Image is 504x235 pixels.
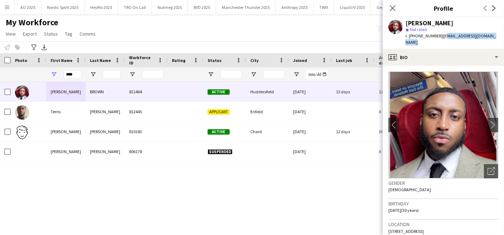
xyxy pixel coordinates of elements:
span: Comms [80,31,96,37]
span: [DATE] (30 years) [388,208,419,213]
h3: Location [388,221,498,228]
span: Last job [336,58,352,63]
button: Open Filter Menu [51,71,57,78]
div: 12 [375,82,421,101]
h3: Gender [388,180,498,186]
div: [DATE] [289,142,332,161]
a: Comms [77,29,98,38]
span: [STREET_ADDRESS] [388,229,424,234]
button: Anthropy 2025 [276,0,314,14]
input: Status Filter Input [220,70,242,79]
span: Not rated [410,27,427,32]
div: 13 days [332,82,375,101]
span: Rating [172,58,185,63]
span: Jobs (last 90 days) [379,55,408,66]
div: 806178 [125,142,168,161]
div: [DATE] [289,82,332,101]
span: View [6,31,16,37]
button: HeyMo 2025 [85,0,118,14]
button: TWIX [314,0,334,14]
span: t. [PHONE_NUMBER] [406,33,443,38]
div: 810183 [125,122,168,141]
div: 811464 [125,82,168,101]
span: Status [44,31,58,37]
button: Open Filter Menu [250,71,257,78]
div: BROWN [86,82,125,101]
div: Terris [46,102,86,121]
button: Open Filter Menu [90,71,96,78]
input: First Name Filter Input [63,70,81,79]
div: [PERSON_NAME] [46,142,86,161]
input: Workforce ID Filter Input [142,70,163,79]
div: 36 [375,122,421,141]
img: TERRELL BROWN [15,85,29,100]
div: [PERSON_NAME] [406,20,453,26]
img: Crew avatar or photo [388,72,498,178]
span: Applicant [208,109,230,115]
img: terry Gregory [15,125,29,140]
app-action-btn: Export XLSX [40,43,49,52]
div: [PERSON_NAME] [46,82,86,101]
button: Open Filter Menu [208,71,214,78]
span: Joined [293,58,307,63]
button: Liquid IV 2025 [334,0,371,14]
button: Genesis 2025 [371,0,406,14]
button: Open Filter Menu [129,71,136,78]
span: City [250,58,259,63]
a: View [3,29,19,38]
div: [PERSON_NAME] [86,102,125,121]
div: 0 [375,102,421,121]
div: [PERSON_NAME] [46,122,86,141]
input: City Filter Input [263,70,285,79]
div: [PERSON_NAME] [86,122,125,141]
img: Terris Lawson [15,105,29,120]
div: [DATE] [289,122,332,141]
a: Status [41,29,61,38]
div: 812445 [125,102,168,121]
span: First Name [51,58,72,63]
h3: Birthday [388,200,498,207]
div: Chard [246,122,289,141]
div: [DATE] [289,102,332,121]
input: Last Name Filter Input [103,70,121,79]
span: My Workforce [6,17,58,28]
h3: Profile [383,4,504,13]
a: Export [20,29,40,38]
span: Suspended [208,149,233,155]
span: Export [23,31,37,37]
span: Last Name [90,58,111,63]
div: Open photos pop-in [484,164,498,178]
div: Enfield [246,102,289,121]
div: Huddersfield [246,82,289,101]
button: Nutmeg 2025 [152,0,188,14]
app-action-btn: Advanced filters [30,43,38,52]
span: | [EMAIL_ADDRESS][DOMAIN_NAME] [406,33,496,45]
input: Joined Filter Input [306,70,327,79]
span: [DEMOGRAPHIC_DATA] [388,187,431,192]
button: Nordic Spirit 2025 [41,0,85,14]
span: Active [208,129,230,135]
div: Bio [383,49,504,66]
button: TRO On Call [118,0,152,14]
a: Tag [62,29,75,38]
span: Status [208,58,222,63]
div: [PERSON_NAME] [86,142,125,161]
button: AO 2025 [15,0,41,14]
button: Open Filter Menu [293,71,300,78]
span: Photo [15,58,27,63]
button: BYD 2025 [188,0,216,14]
span: Workforce ID [129,55,155,66]
div: 0 [375,142,421,161]
span: Active [208,89,230,95]
span: Tag [65,31,72,37]
div: 12 days [332,122,375,141]
button: Manchester Thunder 2025 [216,0,276,14]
